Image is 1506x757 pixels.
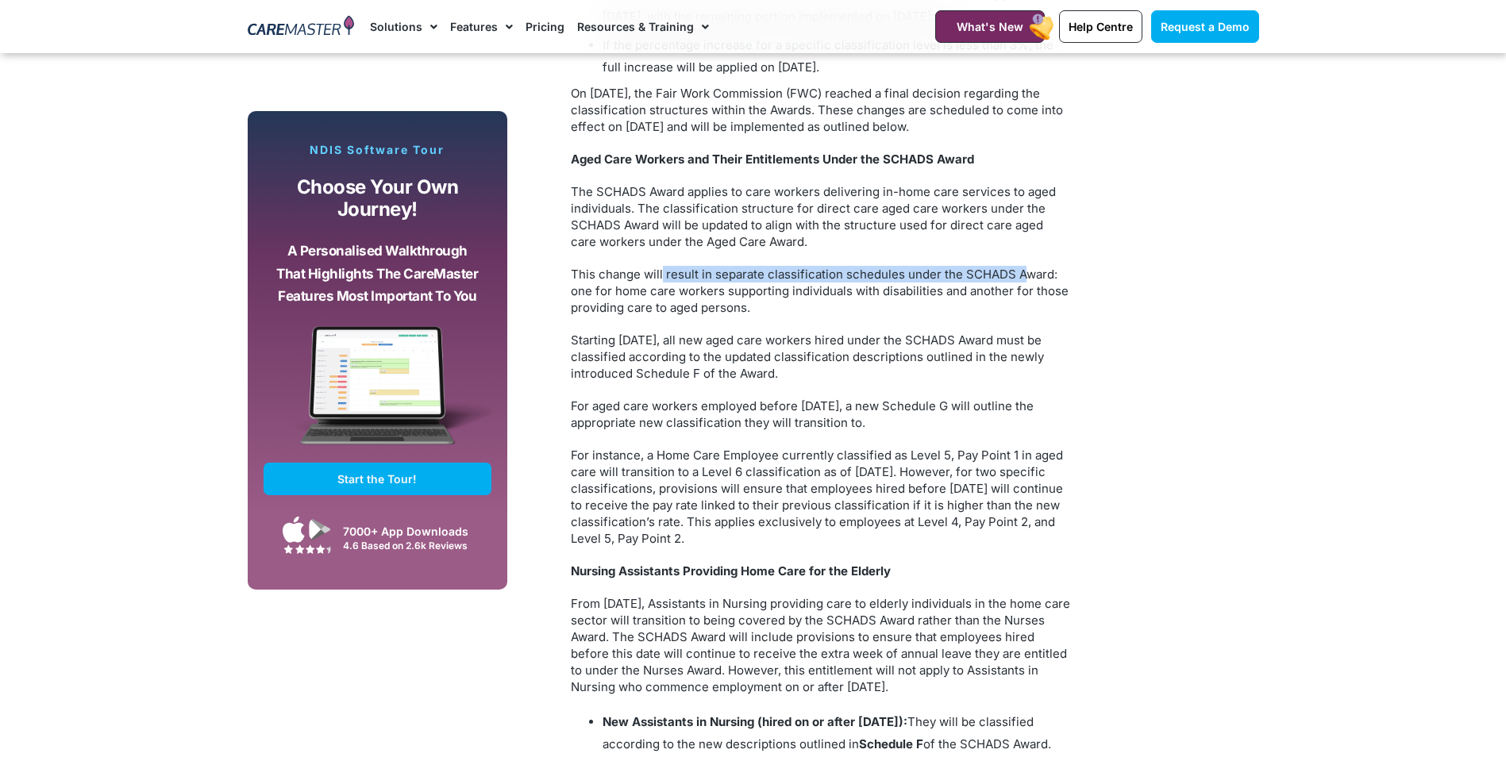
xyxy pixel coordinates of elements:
[603,34,1071,79] li: If the percentage increase for a specific classification level is less than 3%, the full increase...
[571,595,1071,695] p: From [DATE], Assistants in Nursing providing care to elderly individuals in the home care sector ...
[571,398,1071,431] p: For aged care workers employed before [DATE], a new Schedule G will outline the appropriate new c...
[1069,20,1133,33] span: Help Centre
[571,152,974,167] strong: Aged Care Workers and Their Entitlements Under the SCHADS Award
[1151,10,1259,43] a: Request a Demo
[264,143,492,157] p: NDIS Software Tour
[935,10,1045,43] a: What's New
[283,516,305,543] img: Apple App Store Icon
[859,736,923,751] strong: Schedule F
[275,176,480,221] p: Choose your own journey!
[264,326,492,463] img: CareMaster Software Mockup on Screen
[571,447,1071,547] p: For instance, a Home Care Employee currently classified as Level 5, Pay Point 1 in aged care will...
[343,540,483,551] div: 4.6 Based on 2.6k Reviews
[275,240,480,308] p: A personalised walkthrough that highlights the CareMaster features most important to you
[309,517,331,541] img: Google Play App Icon
[343,523,483,540] div: 7000+ App Downloads
[571,266,1071,316] p: This change will result in separate classification schedules under the SCHADS Award: one for home...
[603,714,907,729] strong: New Assistants in Nursing (hired on or after [DATE]):
[264,463,492,495] a: Start the Tour!
[571,183,1071,250] p: The SCHADS Award applies to care workers delivering in-home care services to aged individuals. Th...
[1059,10,1142,43] a: Help Centre
[571,563,891,578] strong: Nursing Assistants Providing Home Care for the Elderly
[1161,20,1250,33] span: Request a Demo
[248,15,355,39] img: CareMaster Logo
[957,20,1023,33] span: What's New
[603,711,1071,755] li: They will be classified according to the new descriptions outlined in of the SCHADS Award.
[571,332,1071,382] p: Starting [DATE], all new aged care workers hired under the SCHADS Award must be classified accord...
[283,544,331,554] img: Google Play Store App Review Stars
[571,85,1071,135] p: On [DATE], the Fair Work Commission (FWC) reached a final decision regarding the classification s...
[337,472,417,486] span: Start the Tour!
